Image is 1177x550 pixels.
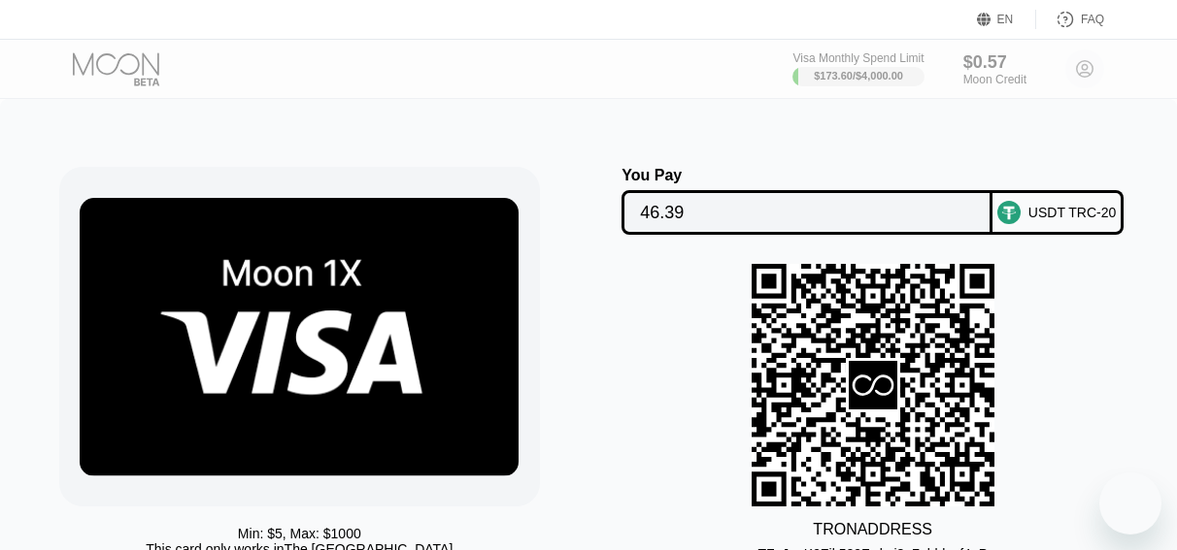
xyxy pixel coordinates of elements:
[792,51,924,86] div: Visa Monthly Spend Limit$173.60/$4,000.00
[1081,13,1104,26] div: FAQ
[608,167,1137,235] div: You PayUSDT TRC-20
[1028,205,1117,220] div: USDT TRC-20
[238,526,361,541] div: Min: $ 5 , Max: $ 1000
[977,10,1036,29] div: EN
[814,70,903,81] div: $173.60 / $4,000.00
[813,521,932,538] div: TRON ADDRESS
[997,13,1014,26] div: EN
[622,167,992,184] div: You Pay
[1099,472,1161,534] iframe: Button to launch messaging window
[1036,10,1104,29] div: FAQ
[792,51,924,65] div: Visa Monthly Spend Limit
